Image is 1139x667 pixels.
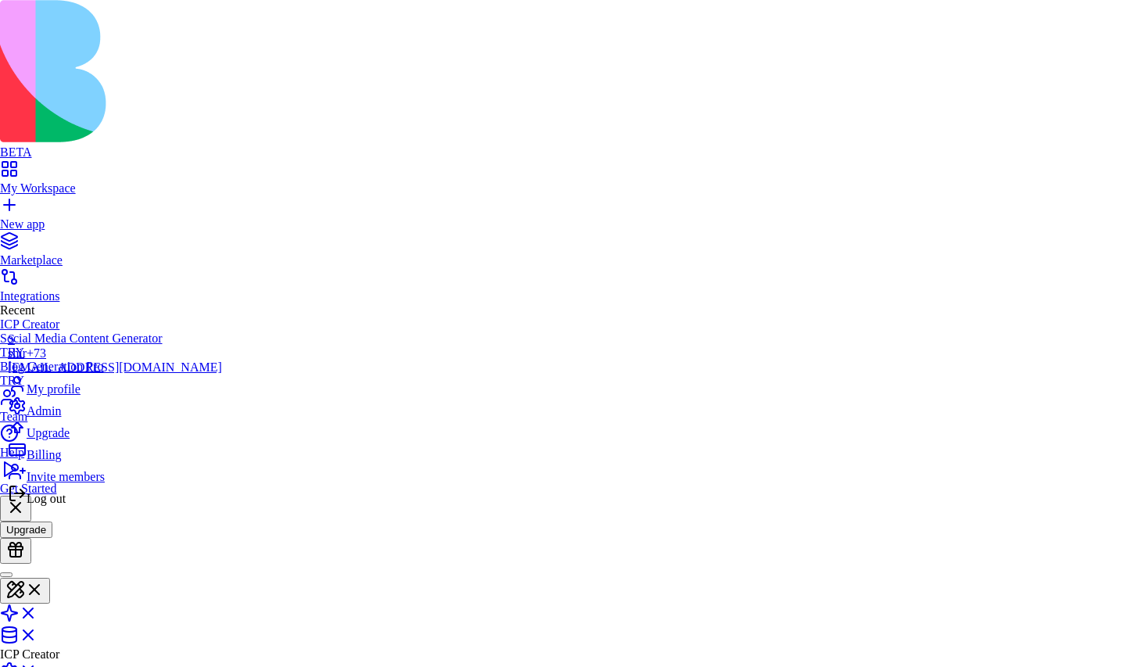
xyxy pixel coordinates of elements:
a: Upgrade [8,418,222,440]
a: Invite members [8,462,222,484]
a: My profile [8,375,222,396]
div: shir+73 [8,346,222,360]
span: Invite members [27,470,105,483]
span: Billing [27,448,61,461]
span: My profile [27,382,81,396]
a: Admin [8,396,222,418]
span: Upgrade [27,426,70,439]
span: S [8,332,15,346]
span: Admin [27,404,61,418]
a: Billing [8,440,222,462]
a: Sshir+73[EMAIL_ADDRESS][DOMAIN_NAME] [8,332,222,375]
div: [EMAIL_ADDRESS][DOMAIN_NAME] [8,360,222,375]
span: Log out [27,492,66,505]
